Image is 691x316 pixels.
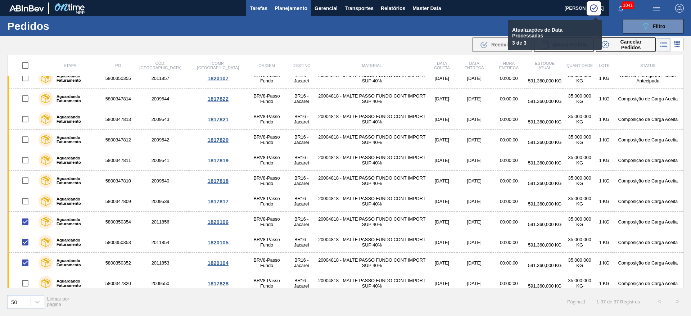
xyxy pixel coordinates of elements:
span: Data entrega [465,61,484,70]
div: 1820106 [190,219,246,225]
td: [DATE] [457,150,491,171]
td: BR16 - Jacareí [286,109,317,130]
td: BR16 - Jacareí [286,68,317,89]
td: BRV8-Passo Fundo [247,89,286,109]
span: 591.360,000 KG [528,99,561,104]
td: [DATE] [427,232,457,253]
label: Aguardando Faturamento [53,74,101,82]
td: 1 KG [596,89,612,109]
td: 35.000,000 KG [563,130,596,150]
td: 00:00:00 [491,253,527,273]
td: BRV8-Passo Fundo [247,130,286,150]
span: Transportes [345,4,374,13]
div: 1817820 [190,137,246,143]
td: 20004818 - MALTE PASSO FUNDO CONT IMPORT SUP 40% [317,130,427,150]
td: [DATE] [457,109,491,130]
td: BRV8-Passo Fundo [247,212,286,232]
td: Composição de Carga Aceita [613,232,684,253]
a: Aguardando Faturamento58003478142009544BRV8-Passo FundoBR16 - Jacareí20004818 - MALTE PASSO FUNDO... [8,89,684,109]
td: 1 KG [596,109,612,130]
td: [DATE] [457,89,491,109]
div: 1817818 [190,178,246,184]
td: BRV8-Passo Fundo [247,253,286,273]
td: BR16 - Jacareí [286,130,317,150]
td: 00:00:00 [491,150,527,171]
td: 1 KG [596,171,612,191]
span: Cancelar Pedidos [612,39,650,50]
td: 20004818 - MALTE PASSO FUNDO CONT IMPORT SUP 40% [317,89,427,109]
td: [DATE] [457,130,491,150]
td: 5800347820 [104,273,132,294]
span: Data coleta [434,61,450,70]
label: Aguardando Faturamento [53,217,101,226]
td: 5800350355 [104,68,132,89]
td: Composição de Carga Aceita [613,130,684,150]
span: PO [115,63,121,68]
td: BR16 - Jacareí [286,150,317,171]
td: 5800347810 [104,171,132,191]
span: 1 - 37 de 37 Registros [596,299,640,304]
td: BRV8-Passo Fundo [247,171,286,191]
td: BR16 - Jacareí [286,232,317,253]
td: 5800347813 [104,109,132,130]
a: Aguardando Faturamento58003478122009542BRV8-Passo FundoBR16 - Jacareí20004818 - MALTE PASSO FUNDO... [8,130,684,150]
td: 5800347812 [104,130,132,150]
td: 5800347811 [104,150,132,171]
span: 591.360,000 KG [528,222,561,227]
td: 20004818 - MALTE PASSO FUNDO CONT IMPORT SUP 40% [317,273,427,294]
td: 00:00:00 [491,212,527,232]
td: 2011856 [132,212,189,232]
td: 00:00:00 [491,68,527,89]
span: 1041 [622,1,634,9]
button: Cancelar Pedidos [596,37,656,52]
td: 00:00:00 [491,273,527,294]
span: Etapa [64,63,76,68]
td: 2009544 [132,89,189,109]
td: 00:00:00 [491,130,527,150]
td: 20004818 - MALTE PASSO FUNDO CONT IMPORT SUP 40% [317,150,427,171]
label: Aguardando Faturamento [53,238,101,247]
span: Destino [293,63,311,68]
td: 5800347814 [104,89,132,109]
td: [DATE] [427,68,457,89]
span: 591.360,000 KG [528,181,561,186]
td: BR16 - Jacareí [286,212,317,232]
td: 20004818 - MALTE PASSO FUNDO CONT IMPORT SUP 40% [317,171,427,191]
td: [DATE] [427,253,457,273]
td: 00:00:00 [491,232,527,253]
td: [DATE] [457,253,491,273]
td: 00:00:00 [491,171,527,191]
td: [DATE] [427,150,457,171]
td: 35.000,000 KG [563,273,596,294]
td: Composição de Carga Aceita [613,109,684,130]
td: [DATE] [457,273,491,294]
td: 2011857 [132,68,189,89]
div: 1820107 [190,75,246,81]
td: 00:00:00 [491,89,527,109]
td: 20004818 - MALTE PASSO FUNDO CONT IMPORT SUP 40% [317,68,427,89]
td: BR16 - Jacareí [286,89,317,109]
td: 35.000,000 KG [563,253,596,273]
span: Estoque atual [535,61,555,70]
td: 35.000,000 KG [563,150,596,171]
td: [DATE] [427,171,457,191]
label: Aguardando Faturamento [53,279,101,288]
img: userActions [652,4,661,13]
label: Aguardando Faturamento [53,115,101,123]
h1: Pedidos [7,22,115,30]
td: Composição de Carga Aceita [613,253,684,273]
label: Aguardando Faturamento [53,156,101,164]
td: [DATE] [427,89,457,109]
td: BRV8-Passo Fundo [247,68,286,89]
span: Hora Entrega [499,61,519,70]
div: Visão em Lista [657,38,670,51]
span: 591.360,000 KG [528,263,561,268]
td: Composição de Carga Aceita [613,212,684,232]
a: Aguardando Faturamento58003478132009543BRV8-Passo FundoBR16 - Jacareí20004818 - MALTE PASSO FUNDO... [8,109,684,130]
button: > [669,293,687,311]
td: Data da Entrega do Pedido Antecipada [613,68,684,89]
td: 1 KG [596,232,612,253]
div: 1820105 [190,239,246,245]
td: 5800347809 [104,191,132,212]
td: BRV8-Passo Fundo [247,191,286,212]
